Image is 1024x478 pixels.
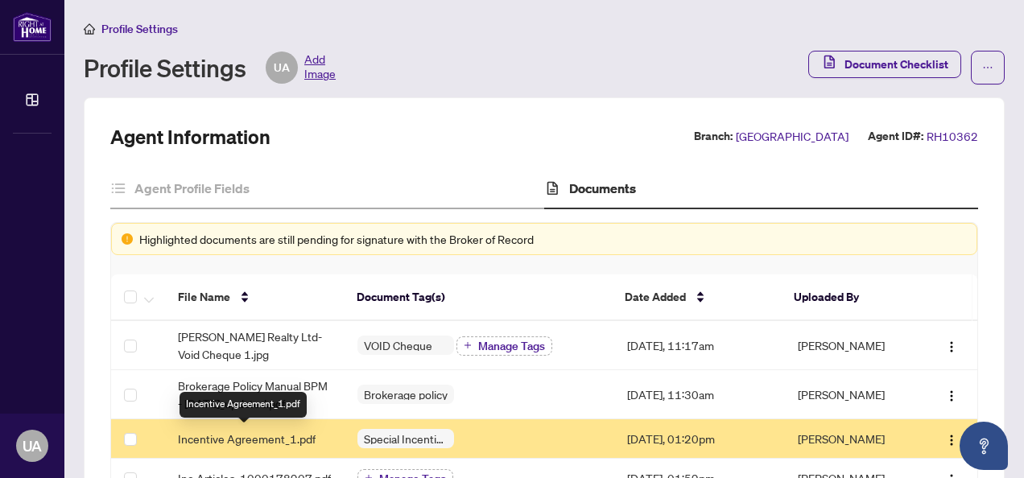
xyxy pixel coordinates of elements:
div: Highlighted documents are still pending for signature with the Broker of Record [139,230,967,248]
td: [PERSON_NAME] [785,419,919,459]
span: RH10362 [927,127,978,146]
span: File Name [178,288,230,306]
img: logo [13,12,52,42]
span: [PERSON_NAME] Realty Ltd- Void Cheque 1.jpg [178,328,332,363]
h2: Agent Information [110,124,270,150]
span: Date Added [625,288,686,306]
span: UA [274,59,290,76]
img: Logo [945,434,958,447]
button: Document Checklist [808,51,961,78]
h4: Agent Profile Fields [134,179,250,198]
button: Open asap [960,422,1008,470]
button: Logo [939,332,964,358]
label: Agent ID#: [868,127,923,146]
span: Document Checklist [844,52,948,77]
div: Incentive Agreement_1.pdf [180,392,307,418]
span: Add Image [304,52,336,84]
button: Logo [939,381,964,407]
td: [PERSON_NAME] [785,370,919,419]
span: Profile Settings [101,22,178,36]
div: Profile Settings [84,52,336,84]
span: Brokerage policy [357,389,454,400]
span: Incentive Agreement_1.pdf [178,430,316,447]
span: UA [23,435,42,457]
span: [GEOGRAPHIC_DATA] [736,127,849,146]
button: Logo [939,426,964,451]
label: Branch: [694,127,733,146]
h4: Documents [569,179,636,198]
span: plus [464,341,472,349]
th: File Name [165,274,344,321]
img: Logo [945,389,958,402]
span: home [84,23,95,35]
td: [DATE], 11:17am [614,321,785,370]
span: ellipsis [982,62,993,73]
th: Date Added [612,274,782,321]
span: Manage Tags [478,340,545,352]
td: [PERSON_NAME] [785,321,919,370]
span: Brokerage Policy Manual BPM - [DATE]_updated.pdf [178,377,332,412]
td: [DATE], 01:20pm [614,419,785,459]
td: [DATE], 11:30am [614,370,785,419]
span: exclamation-circle [122,233,133,245]
th: Uploaded By [781,274,915,321]
th: Document Tag(s) [344,274,612,321]
span: Special Incentives agreement [357,433,454,444]
span: VOID Cheque [357,340,439,351]
button: Manage Tags [456,336,552,356]
img: Logo [945,340,958,353]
